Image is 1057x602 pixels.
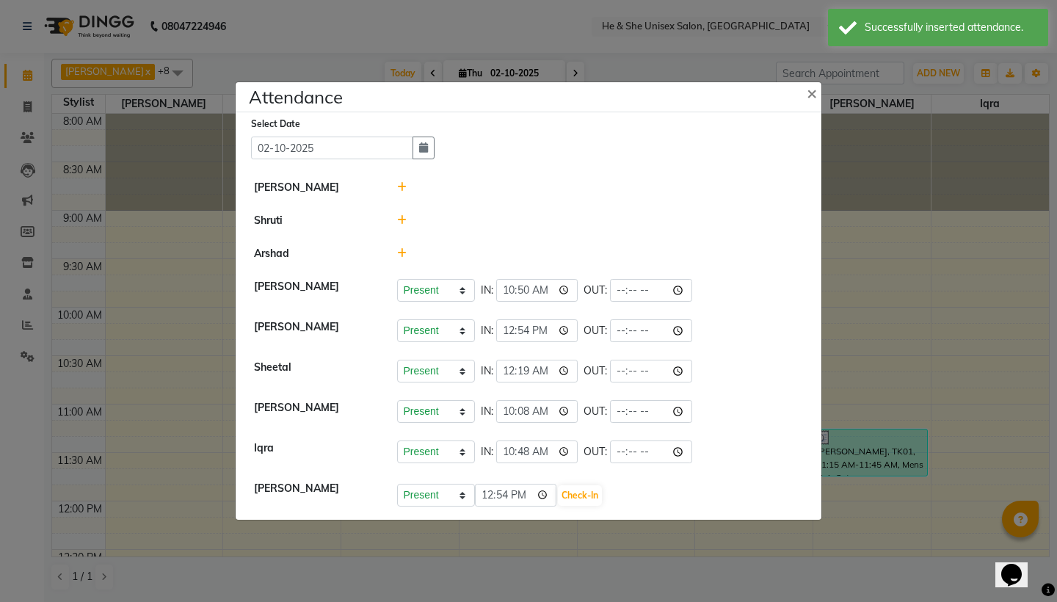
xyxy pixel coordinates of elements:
button: Check-In [558,485,602,506]
div: [PERSON_NAME] [243,319,386,342]
button: Close [795,72,832,113]
span: OUT: [584,283,607,298]
div: Arshad [243,246,386,261]
span: OUT: [584,323,607,338]
span: IN: [481,404,493,419]
span: OUT: [584,444,607,460]
label: Select Date [251,117,300,131]
span: × [807,81,817,104]
div: Iqra [243,440,386,463]
input: Select date [251,137,413,159]
span: OUT: [584,404,607,419]
div: [PERSON_NAME] [243,400,386,423]
span: IN: [481,283,493,298]
h4: Attendance [249,84,343,110]
span: IN: [481,444,493,460]
iframe: chat widget [995,543,1042,587]
div: [PERSON_NAME] [243,180,386,195]
div: Sheetal [243,360,386,382]
div: Shruti [243,213,386,228]
div: [PERSON_NAME] [243,481,386,507]
span: IN: [481,323,493,338]
span: OUT: [584,363,607,379]
span: IN: [481,363,493,379]
div: [PERSON_NAME] [243,279,386,302]
div: Successfully inserted attendance. [865,20,1037,35]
